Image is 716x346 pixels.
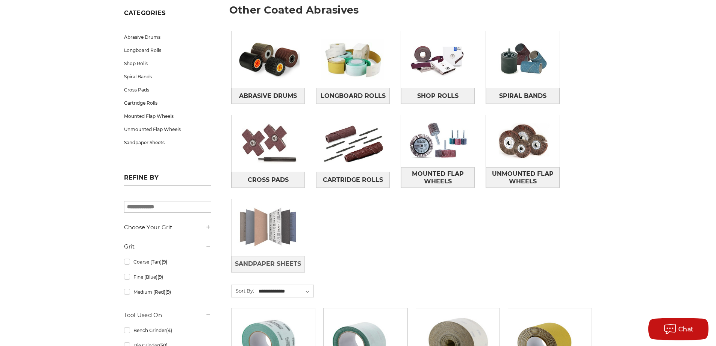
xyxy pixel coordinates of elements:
button: Chat [648,318,708,340]
h5: Tool Used On [124,311,211,320]
a: Mounted Flap Wheels [401,167,475,188]
span: (9) [162,259,167,265]
img: Sandpaper Sheets [232,201,305,253]
span: Chat [678,326,694,333]
a: Cross Pads [124,83,211,96]
span: (9) [165,289,171,295]
h1: other coated abrasives [229,5,592,21]
h5: Categories [124,9,211,21]
span: Mounted Flap Wheels [401,168,474,188]
img: Cartridge Rolls [316,117,390,169]
span: Abrasive Drums [239,90,297,102]
a: Longboard Rolls [316,88,390,104]
img: Spiral Bands [486,34,560,85]
a: Mounted Flap Wheels [124,110,211,123]
a: Cartridge Rolls [316,172,390,188]
img: Cross Pads [232,117,305,169]
label: Sort By: [232,285,254,296]
span: Shop Rolls [417,90,459,102]
span: Cartridge Rolls [323,174,383,186]
a: Abrasive Drums [232,88,305,104]
span: (9) [157,274,163,280]
a: Abrasive Drums [124,30,211,44]
a: Coarse (Tan) [124,255,211,268]
img: Unmounted Flap Wheels [486,115,560,167]
span: Cross Pads [248,174,289,186]
img: Abrasive Drums [232,34,305,85]
span: Longboard Rolls [321,90,386,102]
span: Spiral Bands [499,90,546,102]
a: Spiral Bands [124,70,211,83]
img: Mounted Flap Wheels [401,115,475,167]
select: Sort By: [257,286,313,297]
h5: Choose Your Grit [124,223,211,232]
a: Unmounted Flap Wheels [124,123,211,136]
span: Sandpaper Sheets [235,258,301,270]
a: Cross Pads [232,172,305,188]
a: Shop Rolls [401,88,475,104]
h5: Refine by [124,174,211,186]
a: Bench Grinder [124,324,211,337]
a: Fine (Blue) [124,270,211,284]
a: Cartridge Rolls [124,96,211,110]
a: Shop Rolls [124,57,211,70]
a: Sandpaper Sheets [124,136,211,149]
a: Medium (Red) [124,285,211,299]
a: Longboard Rolls [124,44,211,57]
a: Sandpaper Sheets [232,256,305,272]
a: Spiral Bands [486,88,560,104]
a: Unmounted Flap Wheels [486,167,560,188]
span: (4) [166,328,172,333]
img: Shop Rolls [401,34,475,85]
span: Unmounted Flap Wheels [486,168,559,188]
img: Longboard Rolls [316,34,390,85]
h5: Grit [124,242,211,251]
